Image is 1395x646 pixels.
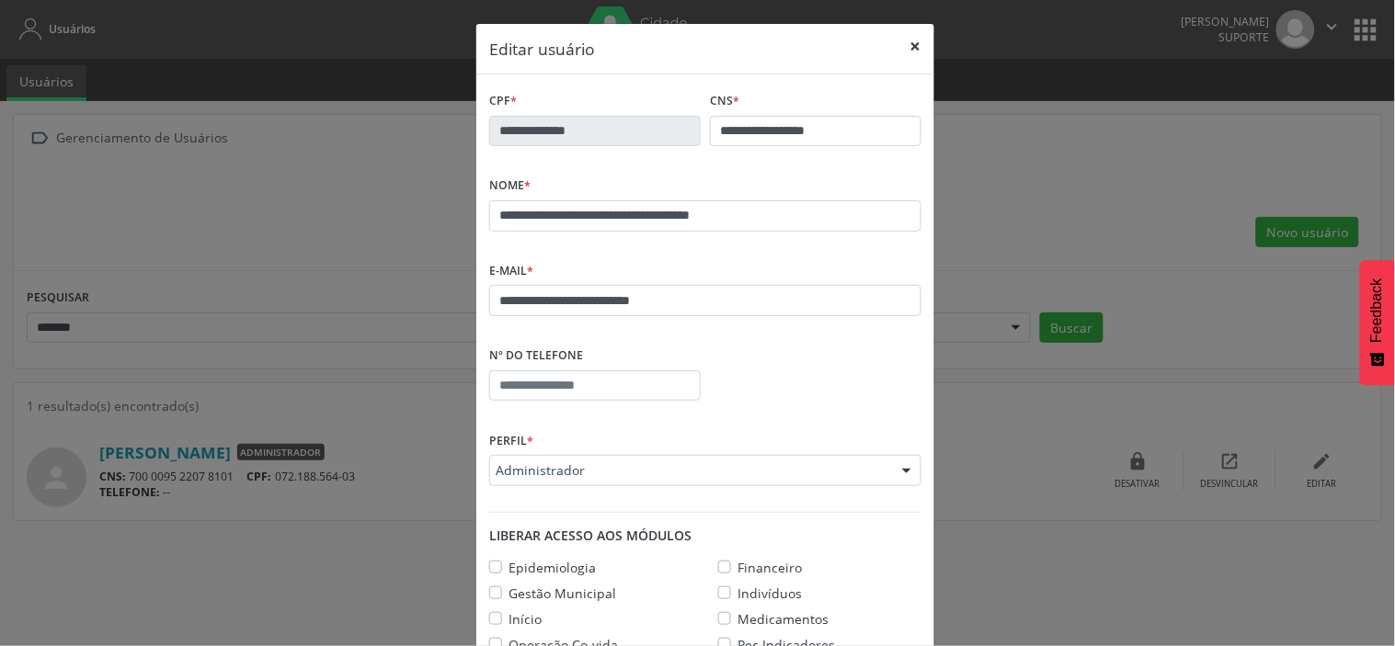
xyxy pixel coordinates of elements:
label: CPF [489,87,517,116]
label: CNS [710,87,739,116]
h5: Editar usuário [489,37,595,61]
button: Feedback - Mostrar pesquisa [1360,260,1395,385]
label: E-mail [489,257,533,286]
label: Financeiro [738,558,802,577]
span: Administrador [496,461,884,480]
label: Perfil [489,426,533,455]
label: Nº do Telefone [489,342,583,370]
label: Nome [489,172,531,200]
label: Medicamentos [738,609,829,629]
label: Gestão Municipal [509,584,616,603]
label: Início [509,609,542,629]
label: Epidemiologia [509,558,596,577]
div: Liberar acesso aos módulos [489,526,921,545]
span: Feedback [1369,278,1386,343]
button: Close [898,24,934,69]
label: Indivíduos [738,584,802,603]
